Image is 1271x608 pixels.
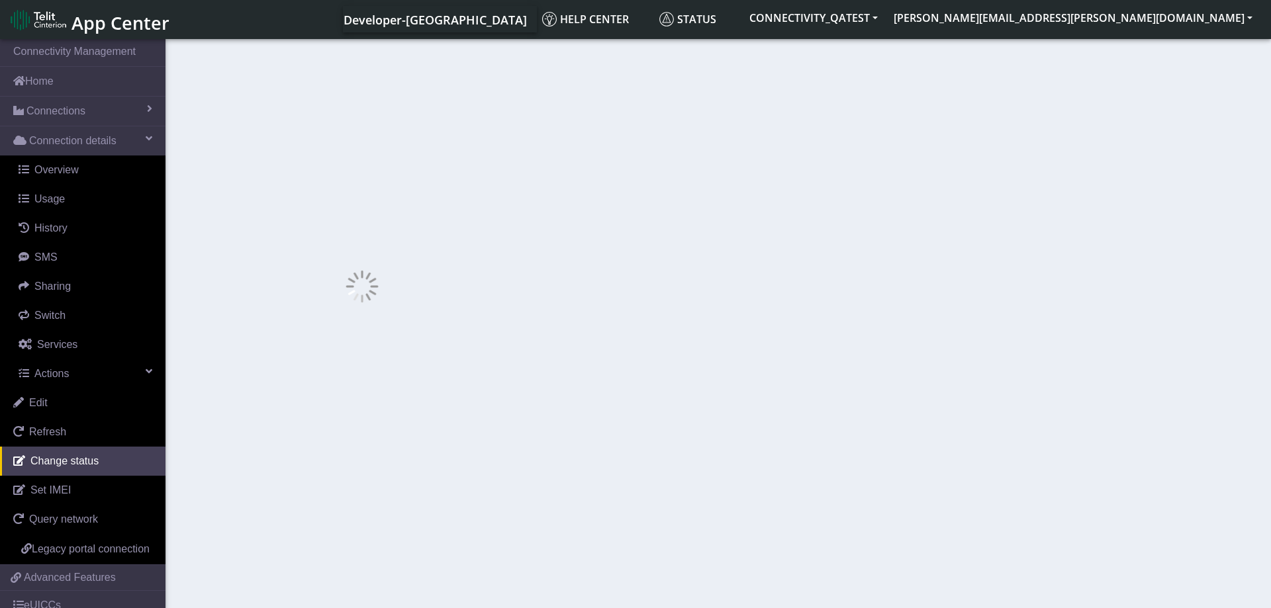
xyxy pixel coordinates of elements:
span: Actions [34,368,69,379]
span: Sharing [34,281,71,292]
span: Legacy portal connection [32,543,150,554]
a: Services [5,330,165,359]
a: Status [654,6,741,32]
a: Usage [5,185,165,214]
a: Your current platform instance [343,6,526,32]
a: Help center [537,6,654,32]
img: knowledge.svg [542,12,557,26]
a: Actions [5,359,165,388]
button: [PERSON_NAME][EMAIL_ADDRESS][PERSON_NAME][DOMAIN_NAME] [886,6,1260,30]
span: Overview [34,164,79,175]
a: App Center [11,5,167,34]
span: Connection details [29,133,117,149]
img: status.svg [659,12,674,26]
span: App Center [71,11,169,35]
img: loading.gif [346,270,379,303]
span: Advanced Features [24,570,116,586]
span: Developer-[GEOGRAPHIC_DATA] [344,12,527,28]
span: Switch [34,310,66,321]
span: Set IMEI [30,484,71,496]
a: SMS [5,243,165,272]
span: Connections [26,103,85,119]
a: History [5,214,165,243]
a: Switch [5,301,165,330]
span: Help center [542,12,629,26]
button: CONNECTIVITY_QATEST [741,6,886,30]
a: Overview [5,155,165,185]
a: Sharing [5,272,165,301]
span: Status [659,12,716,26]
span: Usage [34,193,65,204]
span: Edit [29,397,48,408]
span: SMS [34,251,58,263]
span: History [34,222,68,234]
span: Services [37,339,77,350]
span: Change status [30,455,99,466]
span: Query network [29,513,98,525]
span: Refresh [29,426,66,437]
img: logo-telit-cinterion-gw-new.png [11,9,66,30]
